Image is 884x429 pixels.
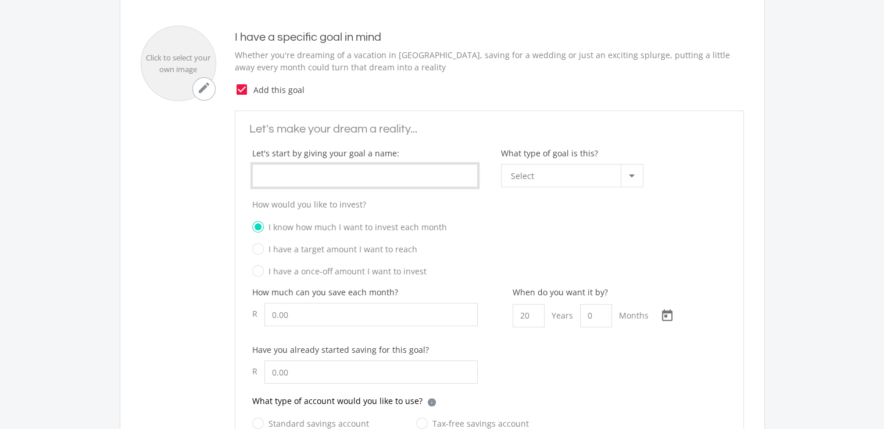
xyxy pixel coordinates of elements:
[235,30,744,44] h4: I have a specific goal in mind
[141,52,216,75] div: Click to select your own image
[252,242,417,256] label: I have a target amount I want to reach
[252,303,264,324] div: R
[511,165,534,187] span: Select
[252,344,429,356] label: Have you already started saving for this goal?
[252,286,398,298] label: How much can you save each month?
[252,264,427,278] label: I have a once-off amount I want to invest
[197,81,211,95] i: mode_edit
[428,398,436,406] div: i
[612,304,656,327] div: Months
[513,304,545,327] input: Years
[580,304,612,327] input: Months
[252,220,447,234] label: I know how much I want to invest each month
[656,304,679,327] button: Open calendar
[545,304,580,327] div: Years
[252,360,264,382] div: R
[264,360,478,384] input: 0.00
[235,83,249,96] i: check_box
[501,147,598,159] label: What type of goal is this?
[513,286,647,298] div: When do you want it by?
[252,395,423,407] p: What type of account would you like to use?
[264,303,478,326] input: 0.00
[252,147,399,159] label: Let's start by giving your goal a name:
[249,120,729,138] p: Let's make your dream a reality...
[235,49,744,73] p: Whether you're dreaming of a vacation in [GEOGRAPHIC_DATA], saving for a wedding or just an excit...
[249,84,744,96] span: Add this goal
[192,77,216,101] button: mode_edit
[252,198,726,210] p: How would you like to invest?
